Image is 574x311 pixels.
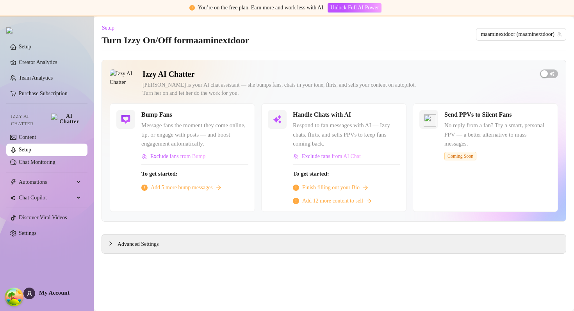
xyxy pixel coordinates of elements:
strong: To get started: [293,171,329,177]
span: Message fans the moment they come online, tip, or engage with posts — and boost engagement automa... [141,121,248,149]
span: info-circle [293,198,299,204]
img: svg%3e [142,154,147,159]
img: logo.svg [6,27,12,34]
button: Open Tanstack query devtools [6,289,22,305]
h3: Turn Izzy On/Off for maaminextdoor [102,34,249,47]
span: Add 5 more bump messages [151,183,213,192]
div: collapsed [108,239,118,248]
button: Exclude fans from AI Chat [293,150,361,163]
span: info-circle [141,185,148,191]
button: Setup [102,22,121,34]
a: Chat Monitoring [19,159,55,165]
span: Automations [19,176,74,188]
img: svg%3e [121,115,130,124]
span: Add 12 more content to sell [302,197,363,205]
span: thunderbolt [10,179,16,185]
img: svg%3e [293,154,299,159]
a: Unlock Full AI Power [328,5,381,11]
span: Exclude fans from Bump [150,153,205,160]
img: Izzy AI Chatter [110,69,136,96]
span: Coming Soon [444,152,476,160]
a: Setup [19,44,31,50]
img: Chat Copilot [10,195,15,201]
h5: Handle Chats with AI [293,110,351,119]
h5: Send PPVs to Silent Fans [444,110,512,119]
span: arrow-right [366,198,372,204]
span: maaminextdoor (maaminextdoor) [481,28,562,40]
span: team [557,32,562,37]
img: svg%3e [273,115,282,124]
span: Advanced Settings [118,240,159,249]
span: You’re on the free plan. Earn more and work less with AI. [198,5,325,11]
img: silent-fans-ppv.svg [424,114,436,127]
a: Discover Viral Videos [19,215,67,220]
a: Content [19,134,36,140]
a: Settings [19,230,36,236]
div: [PERSON_NAME] is your AI chat assistant — she bumps fans, chats in your tone, flirts, and sells y... [143,81,534,97]
span: No reply from a fan? Try a smart, personal PPV — a better alternative to mass messages. [444,121,551,149]
button: Unlock Full AI Power [328,3,381,12]
span: arrow-right [216,185,221,190]
span: Exclude fans from AI Chat [302,153,361,160]
span: My Account [39,290,70,296]
strong: To get started: [141,171,178,177]
span: collapsed [108,241,113,246]
a: Creator Analytics [19,56,81,69]
span: Unlock Full AI Power [330,5,379,11]
button: Exclude fans from Bump [141,150,206,163]
a: Setup [19,147,31,153]
a: Team Analytics [19,75,53,81]
span: Finish filling out your Bio [302,183,360,192]
span: exclamation-circle [189,5,195,11]
span: user [27,291,32,297]
span: info-circle [293,185,299,191]
span: arrow-right [363,185,368,190]
h5: Bump Fans [141,110,172,119]
span: Chat Copilot [19,192,74,204]
img: AI Chatter [51,114,81,124]
span: Setup [102,25,114,31]
a: Purchase Subscription [19,91,68,96]
span: Izzy AI Chatter [11,113,48,128]
span: Respond to fan messages with AI — Izzy chats, flirts, and sells PPVs to keep fans coming back. [293,121,400,149]
h2: Izzy AI Chatter [143,69,534,79]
